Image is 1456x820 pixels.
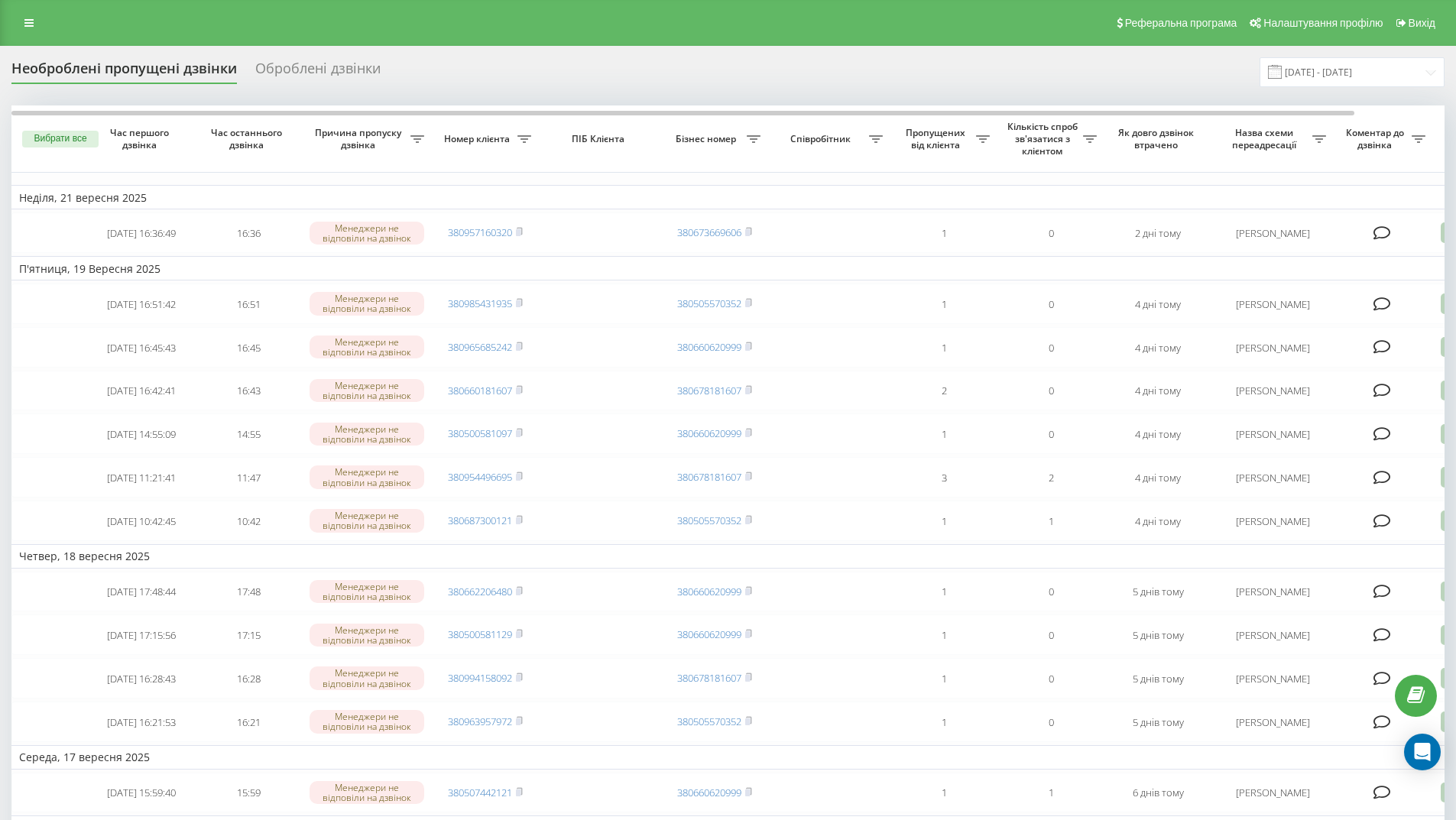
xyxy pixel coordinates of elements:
a: 380507442121 [448,786,512,799]
font: Співробітник [790,132,851,145]
font: 0 [1049,427,1054,441]
font: Як довго дзвінок втрачено [1118,126,1194,151]
font: Вибрати все [34,133,86,144]
font: 5 днів тому [1133,672,1184,685]
font: Реферальна програма [1125,17,1237,29]
font: Менеджери не відповіли на дзвінок [323,335,411,358]
font: 1 [942,226,947,240]
font: 1 [942,297,947,311]
font: 380660181607 [448,384,512,397]
font: 380678181607 [677,384,741,397]
a: 380957160320 [448,225,512,239]
div: Open Intercom Messenger [1404,734,1441,770]
font: Менеджери не відповіли на дзвінок [323,580,411,603]
font: Менеджери не відповіли на дзвінок [323,624,411,647]
font: 0 [1049,226,1054,240]
font: 380965685242 [448,340,512,354]
font: Час першого дзвінка [110,126,169,151]
font: [DATE] 16:51:42 [107,297,176,311]
font: Четвер, 18 вересня 2025 [19,549,150,563]
font: 3 [942,471,947,485]
font: [DATE] 17:48:44 [107,585,176,598]
font: 0 [1049,715,1054,729]
font: 380994158092 [448,671,512,685]
font: 1 [942,628,947,642]
font: 0 [1049,585,1054,598]
font: [DATE] 11:21:41 [107,471,176,485]
font: 380985431935 [448,297,512,310]
font: 380500581097 [448,426,512,440]
font: 1 [942,786,947,799]
a: 380662206480 [448,585,512,598]
font: 16:21 [237,715,261,729]
font: 5 днів тому [1133,715,1184,729]
font: 16:51 [237,297,261,311]
font: Менеджери не відповіли на дзвінок [323,222,411,245]
font: [DATE] 16:28:43 [107,672,176,685]
font: 2 [942,384,947,397]
font: [PERSON_NAME] [1236,341,1310,355]
font: 10:42 [237,514,261,528]
font: [DATE] 14:55:09 [107,427,176,441]
font: 16:45 [237,341,261,355]
font: Менеджери не відповіли на дзвінок [323,379,411,402]
font: Менеджери не відповіли на дзвінок [323,710,411,733]
font: [DATE] 17:15:56 [107,628,176,642]
font: Необроблені пропущені дзвінки [11,59,237,77]
font: [PERSON_NAME] [1236,672,1310,685]
font: [DATE] 15:59:40 [107,786,176,799]
font: Менеджери не відповіли на дзвінок [323,781,411,804]
font: 4 дні тому [1135,427,1181,441]
font: 17:15 [237,628,261,642]
font: 11:47 [237,471,261,485]
font: Кількість спроб зв'язатися з клієнтом [1007,120,1078,157]
font: Неділя, 21 вересня 2025 [19,190,147,205]
font: Менеджери не відповіли на дзвінок [323,423,411,446]
font: [DATE] 16:42:41 [107,384,176,397]
font: 380954496695 [448,470,512,484]
a: 380505570352 [677,715,741,728]
font: [PERSON_NAME] [1236,226,1310,240]
font: [PERSON_NAME] [1236,715,1310,729]
font: [PERSON_NAME] [1236,427,1310,441]
font: 1 [1049,514,1054,528]
font: [PERSON_NAME] [1236,786,1310,799]
a: 380678181607 [677,470,741,484]
font: 1 [1049,786,1054,799]
font: Номер клієнта [444,132,510,145]
a: 380660620999 [677,627,741,641]
font: [DATE] 16:45:43 [107,341,176,355]
a: 380660620999 [677,585,741,598]
font: 2 дні тому [1135,226,1181,240]
font: 0 [1049,297,1054,311]
a: 380505570352 [677,514,741,527]
font: 0 [1049,628,1054,642]
a: 380678181607 [677,671,741,685]
font: 1 [942,672,947,685]
font: 4 дні тому [1135,341,1181,355]
font: 16:43 [237,384,261,397]
font: Назва схеми переадресації [1232,126,1296,151]
font: 1 [942,427,947,441]
font: 4 дні тому [1135,297,1181,311]
font: [PERSON_NAME] [1236,471,1310,485]
font: ПІБ Клієнта [572,132,624,145]
font: Менеджери не відповіли на дзвінок [323,666,411,689]
font: Пропущених від клієнта [906,126,965,151]
font: Менеджери не відповіли на дзвінок [323,509,411,532]
font: 0 [1049,672,1054,685]
font: 4 дні тому [1135,471,1181,485]
a: 380660620999 [677,426,741,440]
font: 5 днів тому [1133,585,1184,598]
font: 16:28 [237,672,261,685]
a: 380660620999 [677,786,741,799]
font: Коментар до дзвінка [1346,126,1404,151]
